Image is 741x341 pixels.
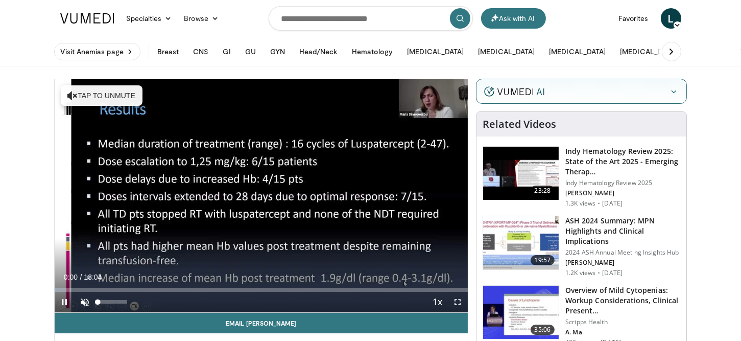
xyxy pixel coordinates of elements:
[121,8,178,29] a: Specialties
[565,146,680,177] h3: Indy Hematology Review 2025: State of the Art 2025 - Emerging Therap…
[565,269,595,277] p: 1.2K views
[472,41,541,62] button: [MEDICAL_DATA]
[565,189,680,197] p: [PERSON_NAME]
[565,318,680,326] p: Scripps Health
[54,43,140,60] a: Visit Anemias page
[401,41,470,62] button: [MEDICAL_DATA]
[565,248,680,257] p: 2024 ASH Annual Meeting Insights Hub
[612,8,655,29] a: Favorites
[80,273,82,281] span: /
[55,313,468,333] a: Email [PERSON_NAME]
[531,186,555,196] span: 23:28
[565,285,680,316] h3: Overview of Mild Cytopenias: Workup Considerations, Clinical Present…
[602,199,623,208] p: [DATE]
[483,147,559,200] img: dfecf537-d4a4-4a47-8610-d62fe50ce9e0.150x105_q85_crop-smart_upscale.jpg
[483,146,680,208] a: 23:28 Indy Hematology Review 2025: State of the Art 2025 - Emerging Therap… Indy Hematology Revie...
[531,255,555,265] span: 19:57
[269,6,473,31] input: Search topics, interventions
[346,41,399,62] button: Hematology
[597,269,600,277] div: ·
[64,273,78,281] span: 0:00
[178,8,225,29] a: Browse
[55,288,468,292] div: Progress Bar
[75,292,95,312] button: Unmute
[565,199,595,208] p: 1.3K views
[55,292,75,312] button: Pause
[543,41,612,62] button: [MEDICAL_DATA]
[483,118,556,130] h4: Related Videos
[55,79,468,313] video-js: Video Player
[293,41,344,62] button: Head/Neck
[60,13,114,24] img: VuMedi Logo
[84,273,102,281] span: 13:04
[565,328,680,336] p: A. Ma
[187,41,214,62] button: CNS
[565,259,680,267] p: [PERSON_NAME]
[427,292,447,312] button: Playback Rate
[447,292,468,312] button: Fullscreen
[614,41,683,62] button: [MEDICAL_DATA]
[565,216,680,246] h3: ASH 2024 Summary: MPN Highlights and Clinical Implications
[661,8,681,29] a: L
[239,41,262,62] button: GU
[151,41,185,62] button: Breast
[483,286,559,339] img: 283387e1-ffb1-4785-813e-05f807455f1b.150x105_q85_crop-smart_upscale.jpg
[481,8,546,29] button: Ask with AI
[483,216,680,277] a: 19:57 ASH 2024 Summary: MPN Highlights and Clinical Implications 2024 ASH Annual Meeting Insights...
[264,41,291,62] button: GYN
[565,179,680,187] p: Indy Hematology Review 2025
[484,86,544,97] img: vumedi-ai-logo.v2.svg
[531,325,555,335] span: 35:06
[597,199,600,208] div: ·
[61,85,142,106] button: Tap to unmute
[483,216,559,269] img: 3c4b7c2a-69c6-445a-afdf-d751ca9cb775.150x105_q85_crop-smart_upscale.jpg
[217,41,236,62] button: GI
[98,300,127,304] div: Volume Level
[602,269,623,277] p: [DATE]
